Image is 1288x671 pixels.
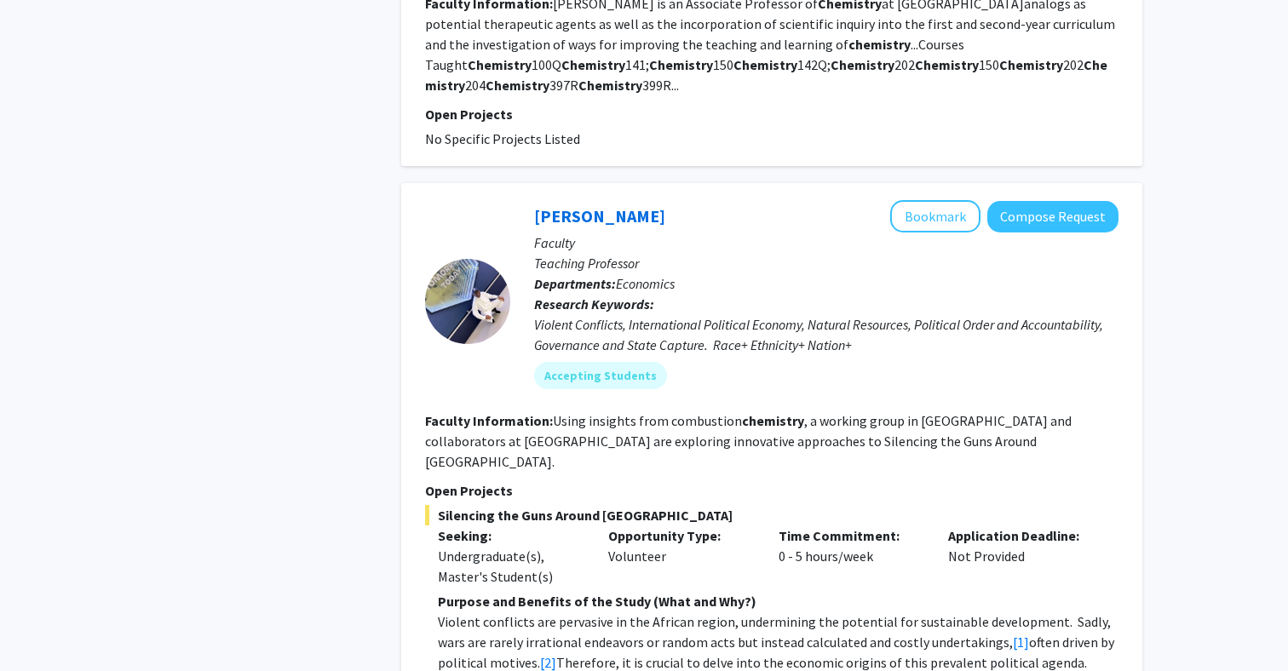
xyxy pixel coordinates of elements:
[534,232,1118,253] p: Faculty
[425,104,1118,124] p: Open Projects
[425,412,1072,470] fg-read-more: Using insights from combustion , a working group in [GEOGRAPHIC_DATA] and collaborators at [GEOGR...
[534,205,665,227] a: [PERSON_NAME]
[935,525,1106,587] div: Not Provided
[561,56,625,73] b: Chemistry
[987,201,1118,232] button: Compose Request to Melvin Ayogu
[534,314,1118,355] div: Violent Conflicts, International Political Economy, Natural Resources, Political Order and Accoun...
[890,200,980,232] button: Add Melvin Ayogu to Bookmarks
[438,525,583,546] p: Seeking:
[831,56,894,73] b: Chemistry
[779,525,923,546] p: Time Commitment:
[608,525,753,546] p: Opportunity Type:
[425,412,553,429] b: Faculty Information:
[425,505,1118,525] span: Silencing the Guns Around [GEOGRAPHIC_DATA]
[616,275,675,292] span: Economics
[915,56,979,73] b: Chemistry
[13,594,72,658] iframe: Chat
[578,77,642,94] b: Chemistry
[649,56,713,73] b: Chemistry
[534,275,616,292] b: Departments:
[848,36,911,53] b: chemistry
[733,56,797,73] b: Chemistry
[438,546,583,587] div: Undergraduate(s), Master's Student(s)
[468,56,532,73] b: Chemistry
[534,295,654,313] b: Research Keywords:
[999,56,1063,73] b: Chemistry
[948,525,1093,546] p: Application Deadline:
[425,480,1118,501] p: Open Projects
[534,253,1118,273] p: Teaching Professor
[425,130,580,147] span: No Specific Projects Listed
[540,654,556,671] a: [2]
[742,412,804,429] b: chemistry
[1013,634,1029,651] a: [1]
[595,525,766,587] div: Volunteer
[534,362,667,389] mat-chip: Accepting Students
[486,77,549,94] b: Chemistry
[438,593,756,610] strong: Purpose and Benefits of the Study (What and Why?)
[766,525,936,587] div: 0 - 5 hours/week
